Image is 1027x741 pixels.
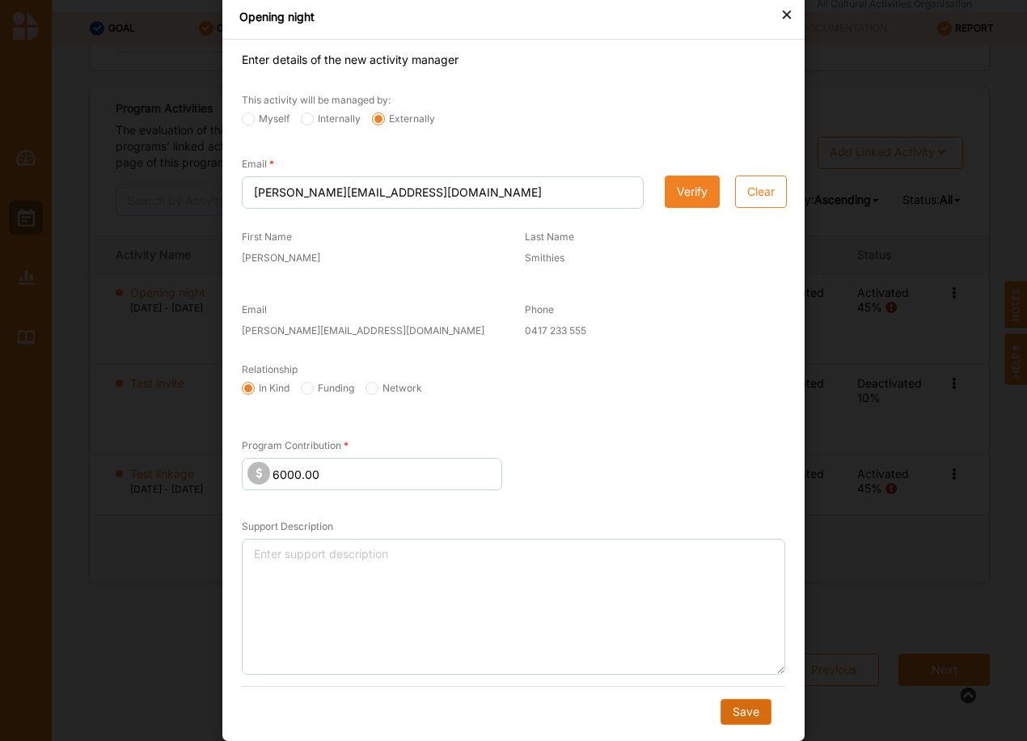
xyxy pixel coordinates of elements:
[242,112,255,125] input: Myself
[525,324,586,337] label: 0417 233 555
[525,231,574,243] label: Last Name
[665,176,720,208] button: Verify
[242,176,644,209] input: Enter email address
[301,112,361,125] label: Internally
[242,112,290,125] label: Myself
[366,382,422,395] label: Network
[301,382,314,395] input: Funding
[242,158,274,171] label: Email
[242,231,292,243] label: First Name
[735,176,787,208] button: Clear
[242,382,255,395] input: In Kind
[242,252,320,265] label: [PERSON_NAME]
[372,112,435,125] label: Externally
[721,699,771,725] button: Save
[239,9,788,25] div: Opening night
[242,520,333,533] label: Support Description
[242,51,459,68] label: Enter details of the new activity manager
[301,382,354,395] label: Funding
[242,382,290,395] label: In Kind
[242,303,267,316] label: Email
[366,382,378,395] input: Network
[242,439,349,452] label: Program Contribution
[525,252,564,265] label: Smithies
[242,324,484,337] label: [PERSON_NAME][EMAIL_ADDRESS][DOMAIN_NAME]
[780,4,793,23] div: ×
[242,458,502,490] input: 0.00
[242,363,298,376] label: Relationship
[525,303,554,316] label: Phone
[372,112,385,125] input: Externally
[301,112,314,125] input: Internally
[242,94,391,107] label: This activity will be managed by:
